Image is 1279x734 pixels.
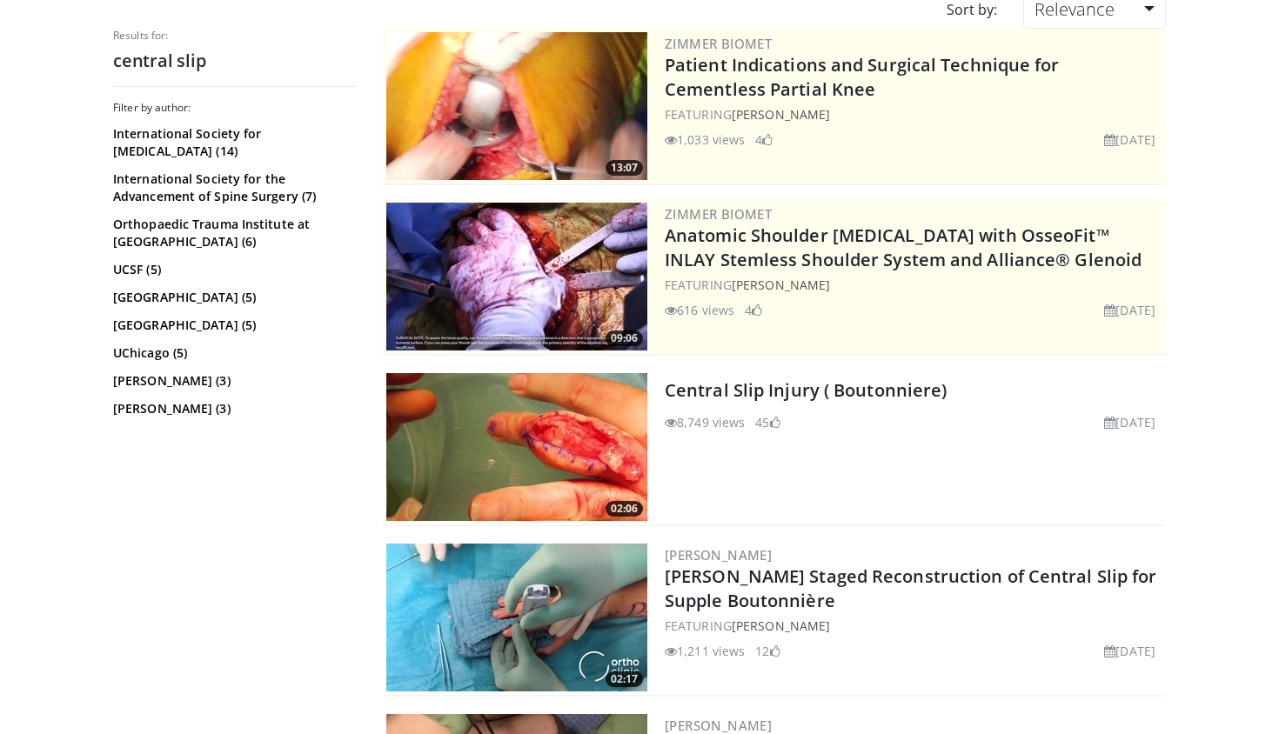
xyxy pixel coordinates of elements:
a: [PERSON_NAME] [732,277,830,293]
img: 3efde6b3-4cc2-4370-89c9-d2e13bff7c5c.300x170_q85_crop-smart_upscale.jpg [386,32,647,180]
span: 13:07 [606,160,643,176]
a: International Society for [MEDICAL_DATA] (14) [113,125,352,160]
div: FEATURING [665,276,1162,294]
li: 8,749 views [665,413,745,431]
a: Orthopaedic Trauma Institute at [GEOGRAPHIC_DATA] (6) [113,216,352,250]
span: 02:17 [606,671,643,687]
a: UCSF (5) [113,261,352,278]
a: 02:17 [386,544,647,691]
a: [PERSON_NAME] Staged Reconstruction of Central Slip for Supple Boutonnière [665,564,1157,612]
h3: Filter by author: [113,101,357,115]
li: 12 [755,642,780,660]
a: [PERSON_NAME] [665,717,772,734]
li: [DATE] [1104,413,1155,431]
img: 59d0d6d9-feca-4357-b9cd-4bad2cd35cb6.300x170_q85_crop-smart_upscale.jpg [386,203,647,350]
a: [PERSON_NAME] (3) [113,400,352,417]
a: Zimmer Biomet [665,205,772,223]
a: [GEOGRAPHIC_DATA] (5) [113,317,352,334]
li: [DATE] [1104,130,1155,149]
a: [PERSON_NAME] [732,106,830,123]
a: 02:06 [386,373,647,521]
li: 1,033 views [665,130,745,149]
a: Central Slip Injury ( Boutonniere) [665,378,947,402]
img: PE3O6Z9ojHeNSk7H4xMDoxOjB1O8AjAz.300x170_q85_crop-smart_upscale.jpg [386,373,647,521]
li: 45 [755,413,780,431]
li: [DATE] [1104,642,1155,660]
span: 02:06 [606,501,643,517]
a: [PERSON_NAME] (3) [113,372,352,390]
div: FEATURING [665,105,1162,123]
span: 09:06 [606,330,643,346]
li: 1,211 views [665,642,745,660]
a: [GEOGRAPHIC_DATA] (5) [113,289,352,306]
li: 616 views [665,301,734,319]
a: UChicago (5) [113,344,352,362]
a: Zimmer Biomet [665,35,772,52]
li: [DATE] [1104,301,1155,319]
img: dd98272d-99e8-4759-baa1-aaa2ea182acd.300x170_q85_crop-smart_upscale.jpg [386,544,647,691]
li: 4 [745,301,762,319]
a: 13:07 [386,32,647,180]
a: Patient Indications and Surgical Technique for Cementless Partial Knee [665,53,1060,101]
p: Results for: [113,29,357,43]
a: [PERSON_NAME] [665,546,772,564]
li: 4 [755,130,773,149]
a: Anatomic Shoulder [MEDICAL_DATA] with OsseoFit™ INLAY Stemless Shoulder System and Alliance® Glenoid [665,224,1142,271]
div: FEATURING [665,617,1162,635]
a: [PERSON_NAME] [732,617,830,634]
a: International Society for the Advancement of Spine Surgery (7) [113,170,352,205]
a: 09:06 [386,203,647,350]
h2: central slip [113,50,357,72]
